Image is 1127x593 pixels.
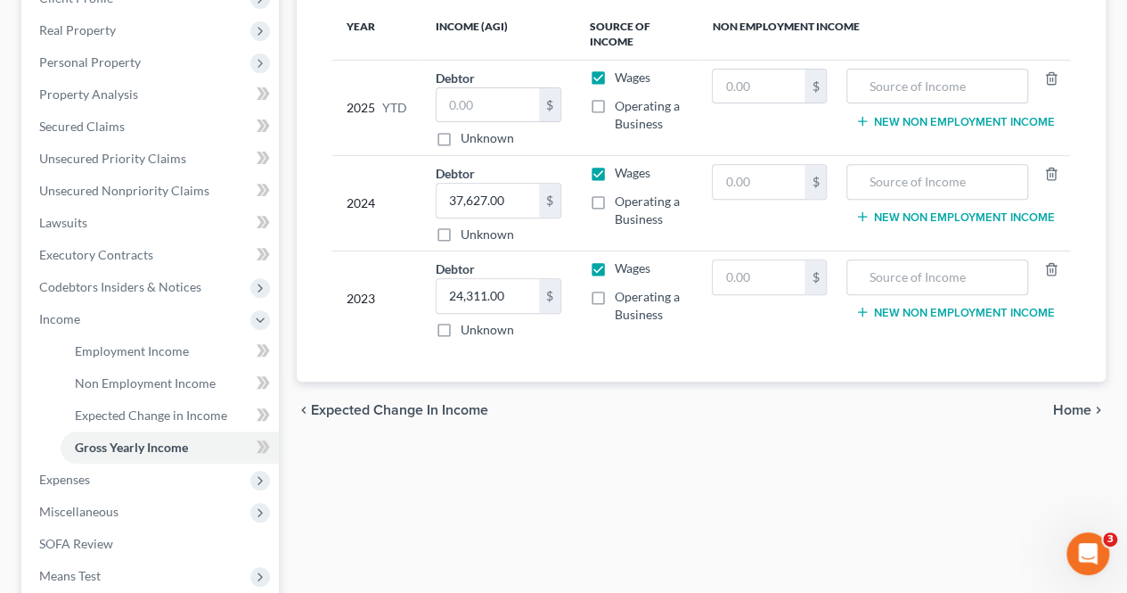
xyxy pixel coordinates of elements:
div: $ [539,279,560,313]
img: logo [36,38,155,57]
button: Messages [118,429,237,500]
a: Non Employment Income [61,367,279,399]
div: • [DATE] [186,269,236,288]
label: Debtor [436,164,475,183]
span: SOFA Review [39,536,113,551]
label: Unknown [461,129,514,147]
div: 2024 [347,164,407,243]
span: Employment Income [75,343,189,358]
span: 3 [1103,532,1117,547]
span: Executory Contracts [39,247,153,262]
a: Gross Yearly Income [61,432,279,464]
div: Send us a message [37,327,298,346]
span: Operating a Business [615,98,680,131]
i: chevron_left [297,403,311,417]
span: Secured Claims [39,119,125,134]
input: 0.00 [437,88,538,122]
a: Executory Contracts [25,239,279,271]
a: Unsecured Priority Claims [25,143,279,175]
span: Expected Change in Income [311,403,488,417]
i: chevron_right [1091,403,1106,417]
th: Year [332,9,421,61]
div: Recent messageProfile image for LindseyYou're welcome![PERSON_NAME]•[DATE] [18,210,339,303]
a: Employment Income [61,335,279,367]
img: Profile image for Lindsey [225,29,260,64]
span: Home [39,474,79,486]
a: Unsecured Nonpriority Claims [25,175,279,207]
span: Income [39,311,80,326]
div: Recent message [37,225,320,243]
div: Profile image for LindseyYou're welcome![PERSON_NAME]•[DATE] [19,236,338,302]
span: Help [282,474,311,486]
label: Unknown [461,226,514,243]
span: Home [1053,403,1091,417]
span: Messages [148,474,209,486]
input: 0.00 [713,260,804,294]
div: $ [804,70,826,103]
span: Non Employment Income [75,375,216,391]
span: Property Analysis [39,86,138,102]
div: 2025 [347,69,407,148]
th: Source of Income [576,9,698,61]
button: Help [238,429,356,500]
span: Unsecured Priority Claims [39,151,186,166]
div: Close [306,29,339,61]
div: $ [804,165,826,199]
th: Income (AGI) [421,9,575,61]
label: Debtor [436,69,475,87]
th: Non Employment Income [698,9,1070,61]
span: Wages [615,70,650,85]
img: Profile image for Lindsey [37,251,72,287]
span: Search for help [37,406,144,424]
img: Profile image for James [258,29,294,64]
a: Property Analysis [25,78,279,111]
img: Profile image for Emma [191,29,226,64]
input: Source of Income [856,260,1018,294]
a: Secured Claims [25,111,279,143]
div: We typically reply in a few hours [37,346,298,365]
span: Expenses [39,472,90,487]
div: Send us a messageWe typically reply in a few hours [18,312,339,380]
div: [PERSON_NAME] [79,269,183,288]
input: 0.00 [713,165,804,199]
button: New Non Employment Income [855,305,1054,319]
span: Lawsuits [39,215,87,230]
a: Expected Change in Income [61,399,279,432]
input: 0.00 [713,70,804,103]
input: 0.00 [437,279,538,313]
span: Codebtors Insiders & Notices [39,279,201,294]
label: Unknown [461,321,514,339]
iframe: Intercom live chat [1066,532,1109,575]
span: Operating a Business [615,289,680,322]
div: $ [539,184,560,218]
button: New Non Employment Income [855,114,1054,128]
span: Personal Property [39,54,141,70]
div: 2023 [347,259,407,339]
button: chevron_left Expected Change in Income [297,403,488,417]
input: 0.00 [437,184,538,218]
span: Miscellaneous [39,504,118,519]
a: Lawsuits [25,207,279,239]
button: Search for help [26,397,331,432]
span: Unsecured Nonpriority Claims [39,183,209,198]
span: Real Property [39,22,116,37]
span: Operating a Business [615,194,680,226]
div: $ [539,88,560,122]
button: New Non Employment Income [855,210,1054,224]
span: You're welcome! [79,252,182,267]
span: Expected Change in Income [75,408,227,423]
div: $ [804,260,826,294]
span: Gross Yearly Income [75,440,188,455]
button: Home chevron_right [1053,403,1106,417]
span: YTD [382,99,407,117]
label: Debtor [436,259,475,278]
input: Source of Income [856,70,1018,103]
p: Hi there! [36,127,321,157]
input: Source of Income [856,165,1018,199]
span: Wages [615,260,650,276]
a: SOFA Review [25,528,279,560]
span: Means Test [39,568,101,583]
span: Wages [615,165,650,180]
p: How can we help? [36,157,321,187]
